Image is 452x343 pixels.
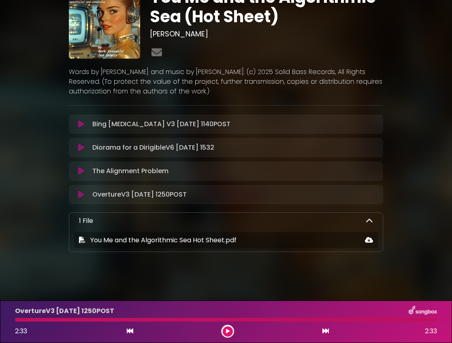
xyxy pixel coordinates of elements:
[92,190,187,199] p: OvertureV3 [DATE] 1250POST
[69,67,383,96] p: Words by [PERSON_NAME] and music by [PERSON_NAME]. (c) 2025 Solid Bass Records, All Rights Reserv...
[92,119,230,129] p: Bing [MEDICAL_DATA] V3 [DATE] 1140POST
[92,143,214,152] p: Diorama for a DirigibleV6 [DATE] 1532
[150,30,383,38] h3: [PERSON_NAME]
[79,216,93,226] p: 1 File
[92,166,168,176] p: The Alignment Problem
[90,235,237,245] span: You Me and the Algorithmic Sea Hot Sheet.pdf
